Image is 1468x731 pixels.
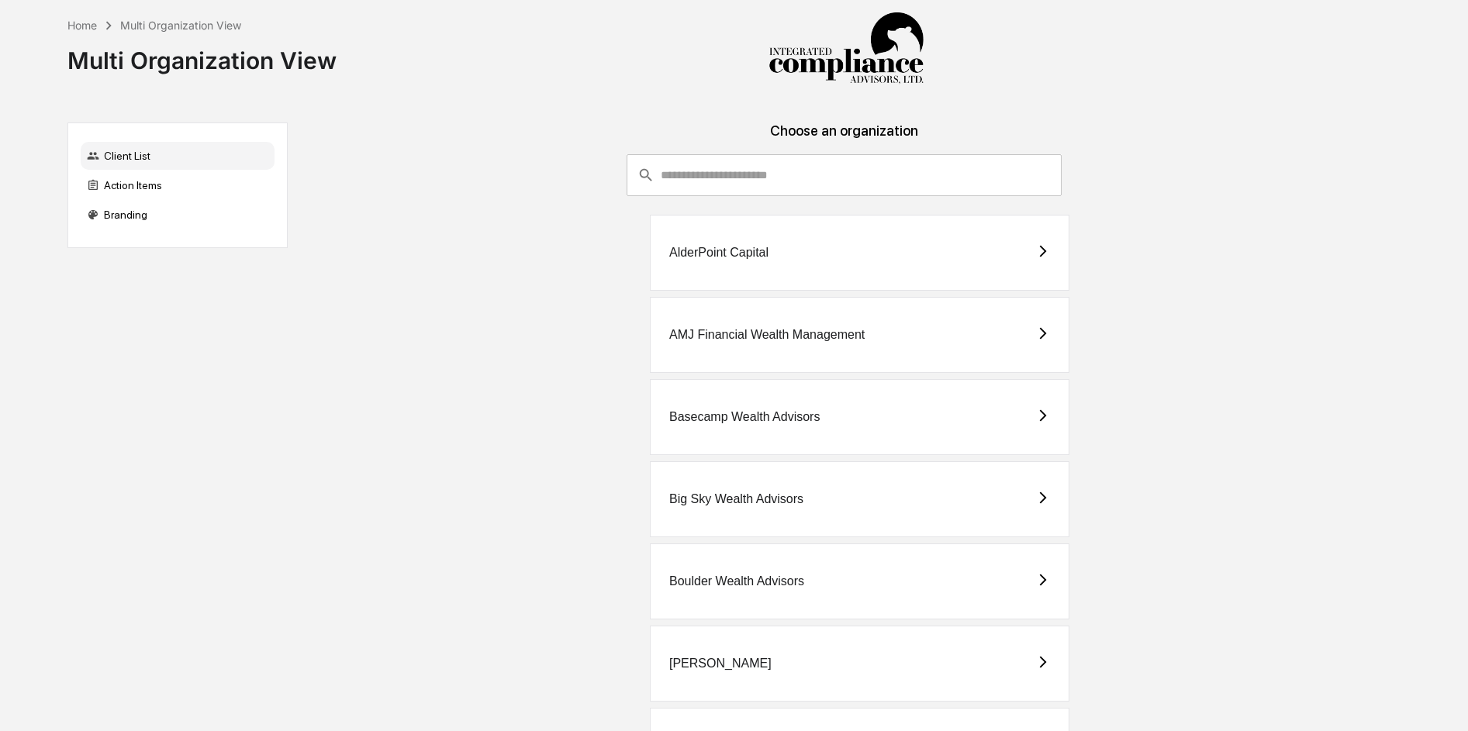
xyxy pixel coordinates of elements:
[669,574,804,588] div: Boulder Wealth Advisors
[669,328,865,342] div: AMJ Financial Wealth Management
[67,34,337,74] div: Multi Organization View
[627,154,1062,196] div: consultant-dashboard__filter-organizations-search-bar
[669,657,772,671] div: [PERSON_NAME]
[300,122,1389,154] div: Choose an organization
[81,201,275,229] div: Branding
[81,171,275,199] div: Action Items
[67,19,97,32] div: Home
[120,19,241,32] div: Multi Organization View
[769,12,924,85] img: Integrated Compliance Advisors
[669,492,803,506] div: Big Sky Wealth Advisors
[669,246,769,260] div: AlderPoint Capital
[669,410,820,424] div: Basecamp Wealth Advisors
[81,142,275,170] div: Client List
